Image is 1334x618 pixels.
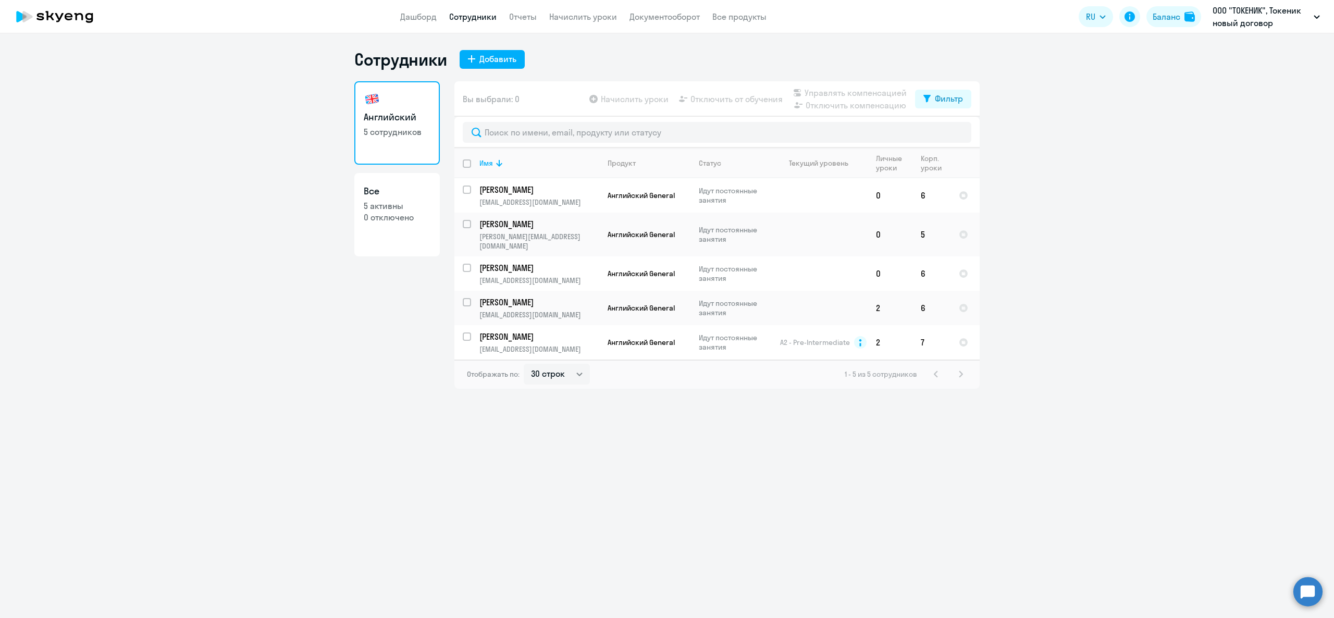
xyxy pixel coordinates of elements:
[479,197,599,207] p: [EMAIL_ADDRESS][DOMAIN_NAME]
[479,218,597,230] p: [PERSON_NAME]
[868,213,912,256] td: 0
[915,90,971,108] button: Фильтр
[479,296,597,308] p: [PERSON_NAME]
[912,178,950,213] td: 6
[354,81,440,165] a: Английский5 сотрудников
[460,50,525,69] button: Добавить
[1153,10,1180,23] div: Баланс
[608,338,675,347] span: Английский General
[912,256,950,291] td: 6
[608,230,675,239] span: Английский General
[364,184,430,198] h3: Все
[463,93,520,105] span: Вы выбрали: 0
[479,232,599,251] p: [PERSON_NAME][EMAIL_ADDRESS][DOMAIN_NAME]
[845,369,917,379] span: 1 - 5 из 5 сотрудников
[912,291,950,325] td: 6
[467,369,520,379] span: Отображать по:
[479,276,599,285] p: [EMAIL_ADDRESS][DOMAIN_NAME]
[699,158,721,168] div: Статус
[921,154,950,172] div: Корп. уроки
[912,213,950,256] td: 5
[479,262,599,274] a: [PERSON_NAME]
[699,264,770,283] p: Идут постоянные занятия
[364,212,430,223] p: 0 отключено
[876,154,905,172] div: Личные уроки
[1146,6,1201,27] button: Балансbalance
[1079,6,1113,27] button: RU
[699,299,770,317] p: Идут постоянные занятия
[912,325,950,360] td: 7
[629,11,700,22] a: Документооборот
[463,122,971,143] input: Поиск по имени, email, продукту или статусу
[479,53,516,65] div: Добавить
[868,256,912,291] td: 0
[608,269,675,278] span: Английский General
[479,158,493,168] div: Имя
[479,310,599,319] p: [EMAIL_ADDRESS][DOMAIN_NAME]
[364,126,430,138] p: 5 сотрудников
[449,11,497,22] a: Сотрудники
[608,158,636,168] div: Продукт
[699,186,770,205] p: Идут постоянные занятия
[699,225,770,244] p: Идут постоянные занятия
[549,11,617,22] a: Начислить уроки
[780,338,850,347] span: A2 - Pre-Intermediate
[479,184,599,195] a: [PERSON_NAME]
[699,158,770,168] div: Статус
[868,178,912,213] td: 0
[868,291,912,325] td: 2
[789,158,848,168] div: Текущий уровень
[509,11,537,22] a: Отчеты
[354,173,440,256] a: Все5 активны0 отключено
[364,91,380,107] img: english
[479,296,599,308] a: [PERSON_NAME]
[608,158,690,168] div: Продукт
[876,154,912,172] div: Личные уроки
[479,184,597,195] p: [PERSON_NAME]
[479,158,599,168] div: Имя
[479,331,597,342] p: [PERSON_NAME]
[712,11,767,22] a: Все продукты
[1207,4,1325,29] button: ООО "ТОКЕНИК", Токеник новый договор
[1213,4,1310,29] p: ООО "ТОКЕНИК", Токеник новый договор
[868,325,912,360] td: 2
[364,110,430,124] h3: Английский
[400,11,437,22] a: Дашборд
[608,191,675,200] span: Английский General
[608,303,675,313] span: Английский General
[1086,10,1095,23] span: RU
[779,158,867,168] div: Текущий уровень
[479,331,599,342] a: [PERSON_NAME]
[699,333,770,352] p: Идут постоянные занятия
[1184,11,1195,22] img: balance
[479,262,597,274] p: [PERSON_NAME]
[935,92,963,105] div: Фильтр
[479,218,599,230] a: [PERSON_NAME]
[921,154,943,172] div: Корп. уроки
[354,49,447,70] h1: Сотрудники
[364,200,430,212] p: 5 активны
[479,344,599,354] p: [EMAIL_ADDRESS][DOMAIN_NAME]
